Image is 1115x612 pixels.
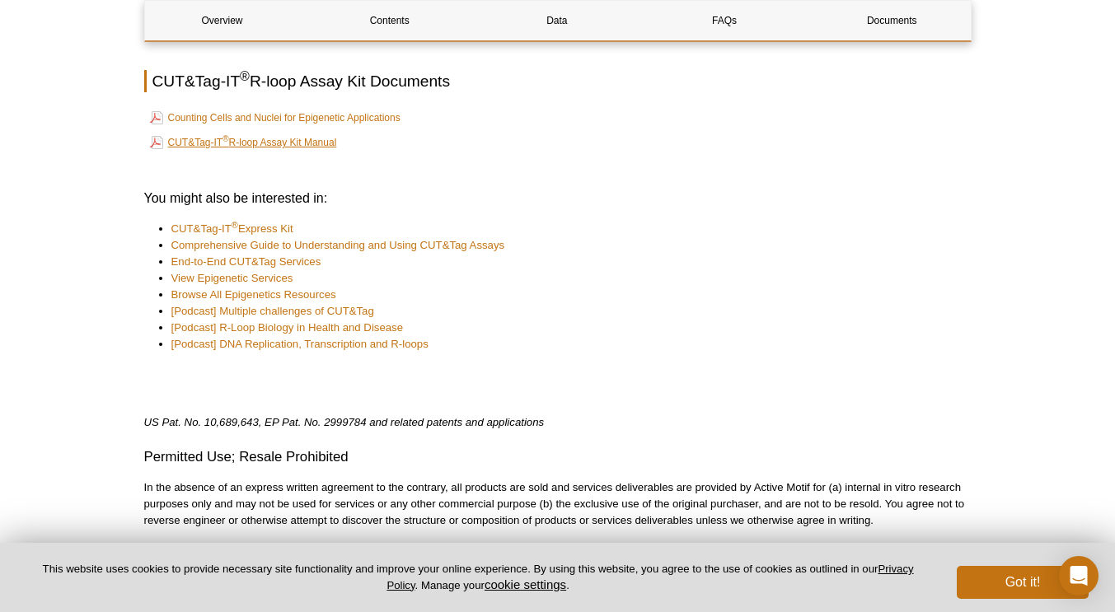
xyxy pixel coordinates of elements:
[171,336,429,353] a: [Podcast] DNA Replication, Transcription and R-loops
[223,134,228,143] sup: ®
[171,237,505,254] a: Comprehensive Guide to Understanding and Using CUT&Tag Assays
[480,1,635,40] a: Data
[312,1,467,40] a: Contents
[150,108,401,128] a: Counting Cells and Nuclei for Epigenetic Applications
[171,303,374,320] a: [Podcast] Multiple challenges of CUT&Tag
[171,254,321,270] a: End-to-End CUT&Tag Services
[647,1,802,40] a: FAQs
[232,219,238,229] sup: ®
[171,320,404,336] a: [Podcast] R-Loop Biology in Health and Disease
[240,69,250,83] sup: ®
[957,566,1089,599] button: Got it!
[171,221,293,237] a: CUT&Tag-IT®Express Kit
[1059,556,1099,596] div: Open Intercom Messenger
[144,479,972,529] p: In the absence of an express written agreement to the contrary, all products are sold and service...
[144,189,972,208] h3: You might also be interested in:
[150,133,337,152] a: CUT&Tag-IT®R-loop Assay Kit Manual
[145,1,300,40] a: Overview
[387,563,913,591] a: Privacy Policy
[171,270,293,287] a: View Epigenetic Services
[814,1,969,40] a: Documents
[144,416,545,428] em: US Pat. No. 10,689,643, EP Pat. No. 2999784 and related patents and applications
[171,287,336,303] a: Browse All Epigenetics Resources
[144,70,972,92] h2: CUT&Tag-IT R-loop Assay Kit Documents
[26,562,930,593] p: This website uses cookies to provide necessary site functionality and improve your online experie...
[485,577,566,591] button: cookie settings
[144,447,972,467] h3: Permitted Use; Resale Prohibited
